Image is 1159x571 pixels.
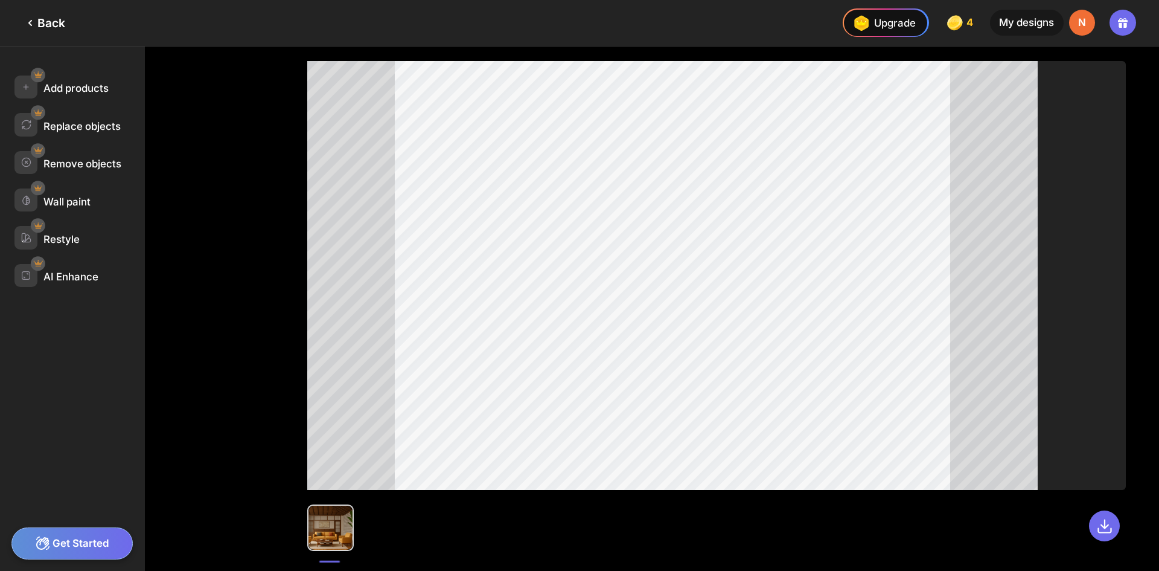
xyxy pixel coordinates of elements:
[23,16,65,30] div: Back
[43,233,80,245] div: Restyle
[43,82,109,94] div: Add products
[849,11,916,34] div: Upgrade
[990,10,1064,36] div: My designs
[43,271,98,283] div: AI Enhance
[43,196,91,208] div: Wall paint
[1069,10,1095,36] div: N
[11,527,133,560] div: Get Started
[43,158,121,170] div: Remove objects
[849,11,872,34] img: upgrade-nav-btn-icon.gif
[43,120,121,132] div: Replace objects
[966,17,975,28] span: 4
